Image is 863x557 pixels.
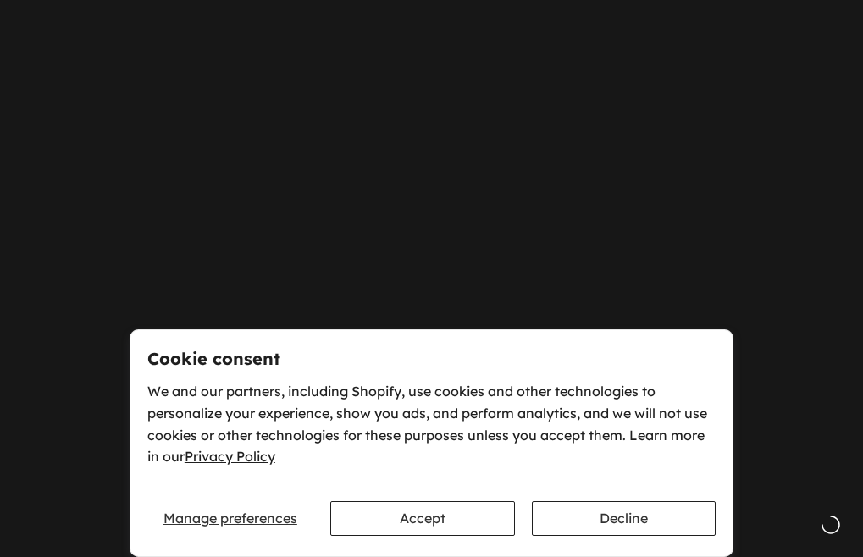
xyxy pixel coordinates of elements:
[716,70,754,108] a: 0 items
[382,14,502,27] p: Free shipping over 20
[483,14,490,27] strong: £
[147,501,313,536] button: Manage preferences
[330,501,515,536] button: Accept
[185,448,275,465] a: Privacy Policy
[17,157,846,450] media-gallery: Gallery Viewer
[532,501,716,536] button: Decline
[163,510,297,527] span: Manage preferences
[147,381,716,467] p: We and our partners, including Shopify, use cookies and other technologies to personalize your ex...
[54,49,207,129] img: Vape Enterprise
[198,157,457,416] img: Hexus Go 12ml Refillable Vape Kit
[147,350,716,367] h2: Cookie consent
[591,171,625,205] button: Open media 3 in modal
